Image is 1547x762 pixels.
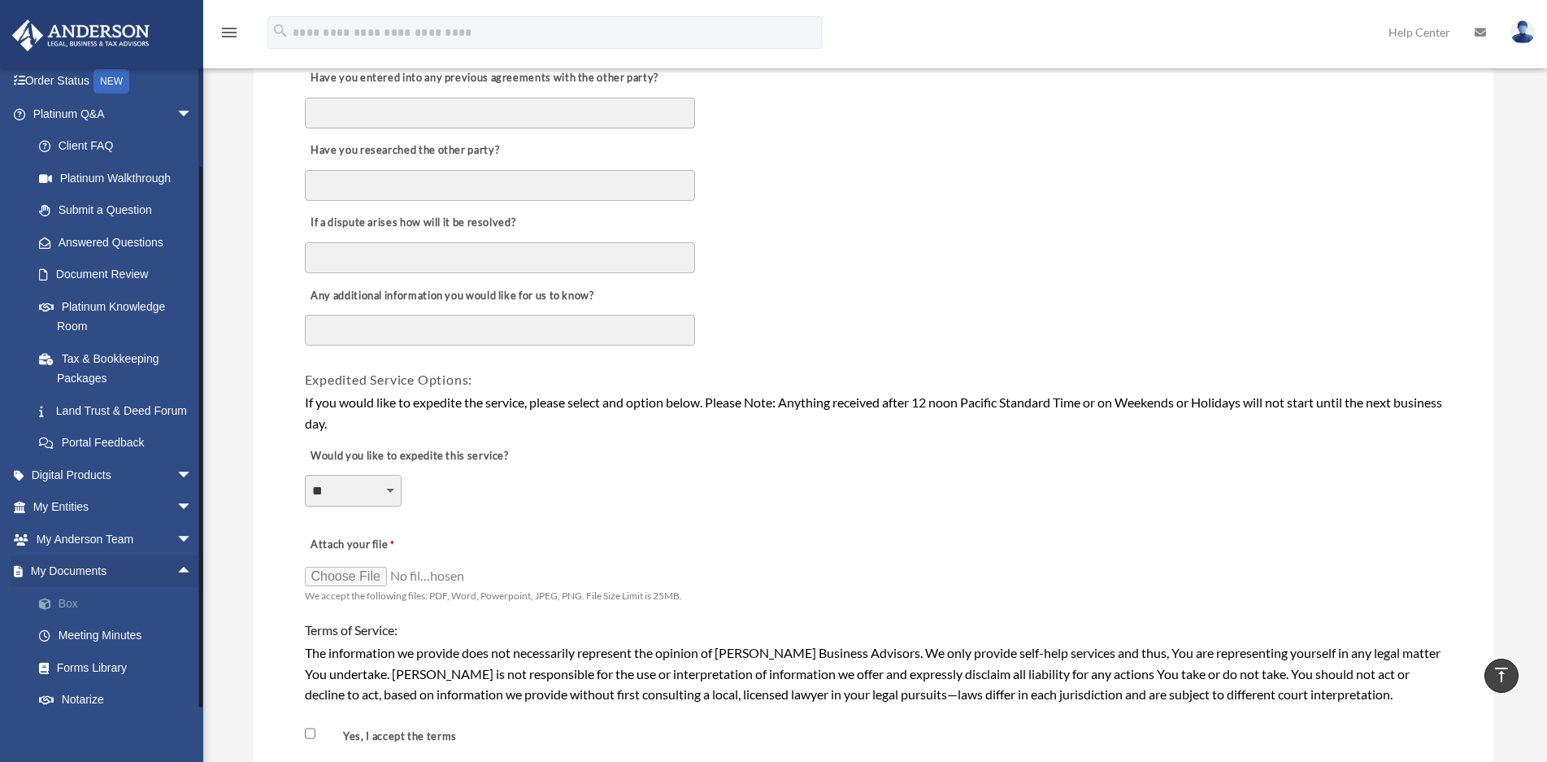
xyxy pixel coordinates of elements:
a: My Anderson Teamarrow_drop_down [11,523,217,555]
div: NEW [93,69,129,94]
label: Yes, I accept the terms [319,729,463,744]
label: Have you researched the other party? [305,140,504,163]
a: Client FAQ [23,130,217,163]
a: vertical_align_top [1484,659,1519,693]
a: menu [219,28,239,42]
a: Submit a Question [23,194,217,227]
a: Forms Library [23,651,217,684]
label: Have you entered into any previous agreements with the other party? [305,67,663,90]
label: Any additional information you would like for us to know? [305,285,598,307]
div: If you would like to expedite the service, please select and option below. Please Note: Anything ... [305,392,1442,433]
span: arrow_drop_down [176,523,209,556]
a: Platinum Q&Aarrow_drop_down [11,98,217,130]
i: search [272,22,289,40]
a: Answered Questions [23,226,217,259]
span: arrow_drop_up [176,555,209,589]
i: vertical_align_top [1492,665,1511,685]
a: Order StatusNEW [11,65,217,98]
h4: Terms of Service: [305,621,1442,639]
span: arrow_drop_down [176,459,209,492]
a: Document Review [23,259,209,291]
span: arrow_drop_down [176,491,209,525]
span: Expedited Service Options: [305,372,473,387]
a: Land Trust & Deed Forum [23,394,217,427]
a: Digital Productsarrow_drop_down [11,459,217,491]
label: Attach your file [305,533,467,556]
img: Anderson Advisors Platinum Portal [7,20,154,51]
a: My Entitiesarrow_drop_down [11,491,217,524]
a: Portal Feedback [23,427,217,459]
a: Platinum Walkthrough [23,162,217,194]
i: menu [219,23,239,42]
div: The information we provide does not necessarily represent the opinion of [PERSON_NAME] Business A... [305,642,1442,705]
a: Tax & Bookkeeping Packages [23,342,217,394]
a: Notarize [23,684,217,716]
img: User Pic [1510,20,1535,44]
span: We accept the following files: PDF, Word, Powerpoint, JPEG, PNG. File Size Limit is 25MB. [305,590,682,602]
label: Would you like to expedite this service? [305,445,513,468]
a: Platinum Knowledge Room [23,290,217,342]
a: Box [23,587,217,620]
span: arrow_drop_down [176,98,209,131]
a: Meeting Minutes [23,620,217,652]
a: My Documentsarrow_drop_up [11,555,217,588]
label: If a dispute arises how will it be resolved? [305,212,520,235]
